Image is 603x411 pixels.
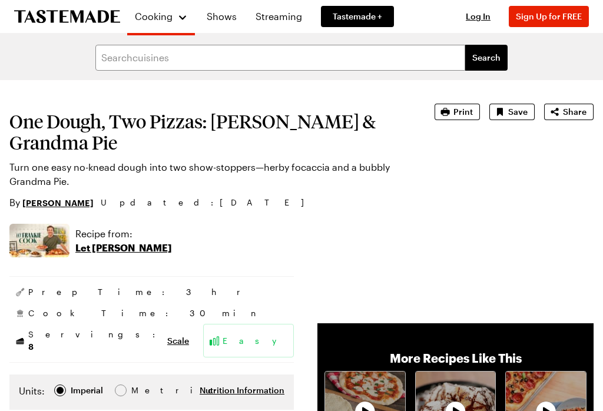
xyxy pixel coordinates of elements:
[333,11,382,22] span: Tastemade +
[75,227,172,255] a: Recipe from:Let [PERSON_NAME]
[563,106,587,118] span: Share
[516,11,582,21] span: Sign Up for FREE
[75,241,172,255] p: Let [PERSON_NAME]
[135,11,173,22] span: Cooking
[390,350,522,366] p: More Recipes Like This
[472,52,501,64] span: Search
[75,227,172,241] p: Recipe from:
[131,384,157,397] span: Metric
[28,340,34,352] span: 8
[321,6,394,27] a: Tastemade +
[14,10,120,24] a: To Tastemade Home Page
[134,5,188,28] button: Cooking
[101,196,316,209] span: Updated : [DATE]
[9,111,402,153] h1: One Dough, Two Pizzas: [PERSON_NAME] & Grandma Pie
[200,385,284,396] button: Nutrition Information
[28,307,260,319] span: Cook Time: 30 min
[131,384,156,397] div: Metric
[167,335,189,347] button: Scale
[489,104,535,120] button: Save recipe
[9,195,94,210] p: By
[509,6,589,27] button: Sign Up for FREE
[453,106,473,118] span: Print
[435,104,480,120] button: Print
[466,11,491,21] span: Log In
[544,104,594,120] button: Share
[508,106,528,118] span: Save
[455,11,502,22] button: Log In
[22,196,94,209] a: [PERSON_NAME]
[28,329,161,353] span: Servings:
[71,384,103,397] div: Imperial
[223,335,289,347] span: Easy
[9,160,402,188] p: Turn one easy no-knead dough into two show-stoppers—herby focaccia and a bubbly Grandma Pie.
[19,384,156,400] div: Imperial Metric
[465,45,508,71] button: filters
[9,224,69,257] img: Show where recipe is used
[19,384,45,398] label: Units:
[28,286,251,298] span: Prep Time: 3 hr
[71,384,104,397] span: Imperial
